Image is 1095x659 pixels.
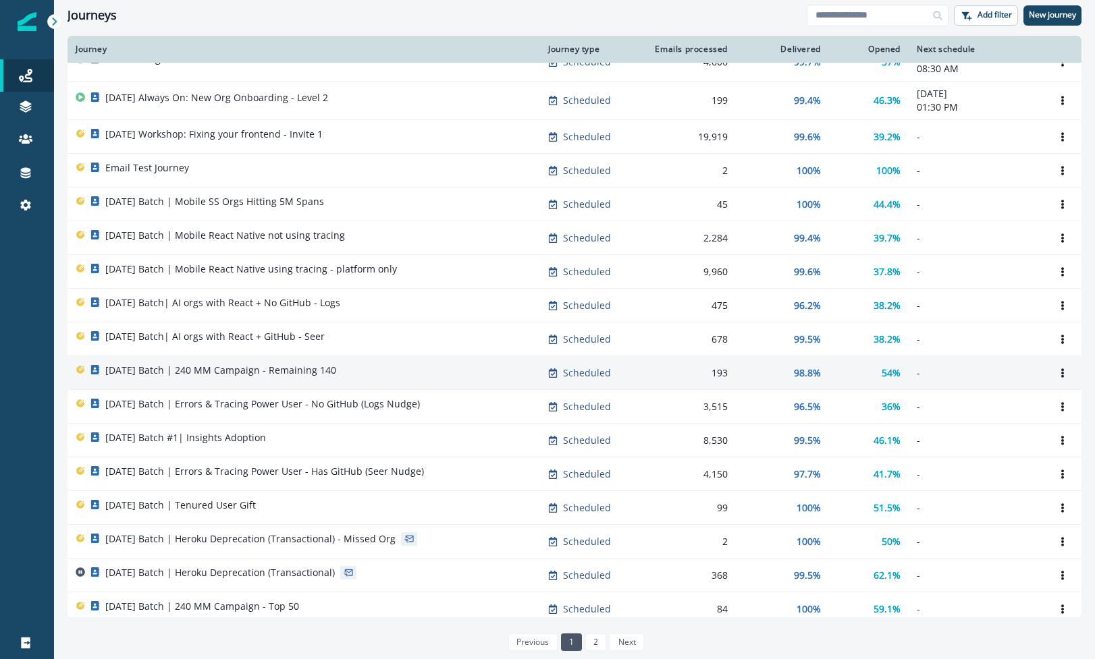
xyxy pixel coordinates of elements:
[563,434,611,447] p: Scheduled
[794,400,821,413] p: 96.5%
[917,366,1036,380] p: -
[744,44,821,55] div: Delivered
[794,94,821,107] p: 99.4%
[794,130,821,144] p: 99.6%
[68,525,1081,558] a: [DATE] Batch | Heroku Deprecation (Transactional) - Missed OrgScheduled2100%50%-Options
[917,400,1036,413] p: -
[794,366,821,380] p: 98.8%
[105,195,324,208] p: [DATE] Batch | Mobile SS Orgs Hitting 5M Spans
[917,101,1036,114] p: 01:30 PM
[797,602,821,616] p: 100%
[105,600,299,613] p: [DATE] Batch | 240 MM Campaign - Top 50
[68,8,117,23] h1: Journeys
[585,633,606,651] a: Page 2
[1023,5,1081,26] button: New journey
[1052,194,1073,214] button: Options
[917,265,1036,279] p: -
[610,633,643,651] a: Next page
[1052,397,1073,417] button: Options
[917,602,1036,616] p: -
[1052,127,1073,147] button: Options
[874,231,901,245] p: 39.7%
[68,188,1081,221] a: [DATE] Batch | Mobile SS Orgs Hitting 5M SpansScheduled45100%44.4%-Options
[105,262,397,276] p: [DATE] Batch | Mobile React Native using tracing - platform only
[978,10,1012,20] p: Add filter
[1052,464,1073,484] button: Options
[1052,90,1073,111] button: Options
[917,87,1036,101] p: [DATE]
[105,229,345,242] p: [DATE] Batch | Mobile React Native not using tracing
[1052,532,1073,552] button: Options
[68,390,1081,424] a: [DATE] Batch | Errors & Tracing Power User - No GitHub (Logs Nudge)Scheduled3,51596.5%36%-Options
[105,566,335,579] p: [DATE] Batch | Heroku Deprecation (Transactional)
[68,592,1081,626] a: [DATE] Batch | 240 MM Campaign - Top 50Scheduled84100%59.1%-Options
[105,296,340,310] p: [DATE] Batch| AI orgs with React + No GitHub - Logs
[917,130,1036,144] p: -
[917,535,1036,548] p: -
[1052,228,1073,248] button: Options
[68,457,1081,491] a: [DATE] Batch | Errors & Tracing Power User - Has GitHub (Seer Nudge)Scheduled4,15097.7%41.7%-Options
[105,330,325,343] p: [DATE] Batch| AI orgs with React + GitHub - Seer
[1052,430,1073,451] button: Options
[563,602,611,616] p: Scheduled
[649,130,728,144] div: 19,919
[649,265,728,279] div: 9,960
[68,356,1081,390] a: [DATE] Batch | 240 MM Campaign - Remaining 140Scheduled19398.8%54%-Options
[105,91,328,105] p: [DATE] Always On: New Org Onboarding - Level 2
[105,532,396,546] p: [DATE] Batch | Heroku Deprecation (Transactional) - Missed Org
[68,154,1081,188] a: Email Test JourneyScheduled2100%100%-Options
[874,299,901,312] p: 38.2%
[794,265,821,279] p: 99.6%
[1052,329,1073,349] button: Options
[563,366,611,380] p: Scheduled
[563,130,611,144] p: Scheduled
[649,569,728,582] div: 368
[505,633,644,651] ul: Pagination
[874,130,901,144] p: 39.2%
[917,44,1036,55] div: Next schedule
[105,465,424,478] p: [DATE] Batch | Errors & Tracing Power User - Has GitHub (Seer Nudge)
[649,400,728,413] div: 3,515
[917,164,1036,177] p: -
[917,569,1036,582] p: -
[882,400,901,413] p: 36%
[68,322,1081,356] a: [DATE] Batch| AI orgs with React + GitHub - SeerScheduled67899.5%38.2%-Options
[794,467,821,481] p: 97.7%
[794,231,821,245] p: 99.4%
[649,366,728,380] div: 193
[874,434,901,447] p: 46.1%
[1052,262,1073,282] button: Options
[874,501,901,515] p: 51.5%
[797,164,821,177] p: 100%
[76,44,532,55] div: Journey
[874,94,901,107] p: 46.3%
[649,164,728,177] div: 2
[563,400,611,413] p: Scheduled
[917,333,1036,346] p: -
[548,44,633,55] div: Journey type
[649,467,728,481] div: 4,150
[68,255,1081,289] a: [DATE] Batch | Mobile React Native using tracing - platform onlyScheduled9,96099.6%37.8%-Options
[954,5,1018,26] button: Add filter
[105,431,266,445] p: [DATE] Batch #1| Insights Adoption
[649,299,728,312] div: 475
[1052,363,1073,383] button: Options
[563,535,611,548] p: Scheduled
[563,231,611,245] p: Scheduled
[563,265,611,279] p: Scheduled
[1052,161,1073,181] button: Options
[1052,565,1073,585] button: Options
[563,198,611,211] p: Scheduled
[917,434,1036,447] p: -
[794,434,821,447] p: 99.5%
[68,558,1081,592] a: [DATE] Batch | Heroku Deprecation (Transactional)Scheduled36899.5%62.1%-Options
[563,299,611,312] p: Scheduled
[1029,10,1076,20] p: New journey
[68,221,1081,255] a: [DATE] Batch | Mobile React Native not using tracingScheduled2,28499.4%39.7%-Options
[917,501,1036,515] p: -
[105,127,323,141] p: [DATE] Workshop: Fixing your frontend - Invite 1
[797,501,821,515] p: 100%
[561,633,582,651] a: Page 1 is your current page
[563,467,611,481] p: Scheduled
[874,333,901,346] p: 38.2%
